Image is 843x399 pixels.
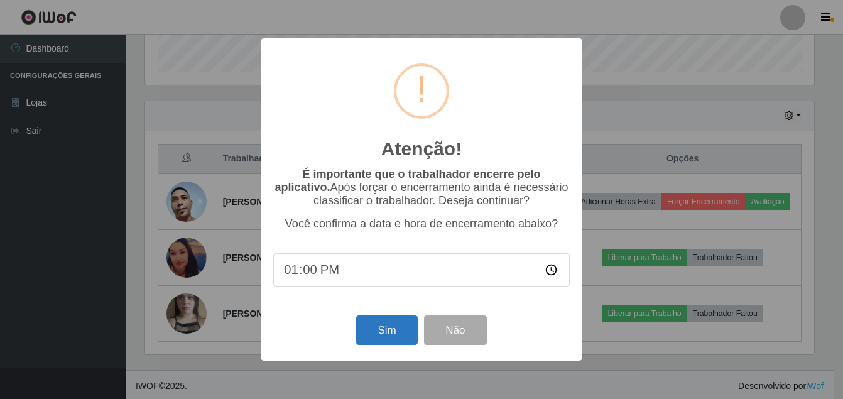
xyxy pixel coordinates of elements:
button: Não [424,315,486,345]
h2: Atenção! [381,138,462,160]
p: Após forçar o encerramento ainda é necessário classificar o trabalhador. Deseja continuar? [273,168,570,207]
b: É importante que o trabalhador encerre pelo aplicativo. [275,168,540,194]
button: Sim [356,315,417,345]
p: Você confirma a data e hora de encerramento abaixo? [273,217,570,231]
